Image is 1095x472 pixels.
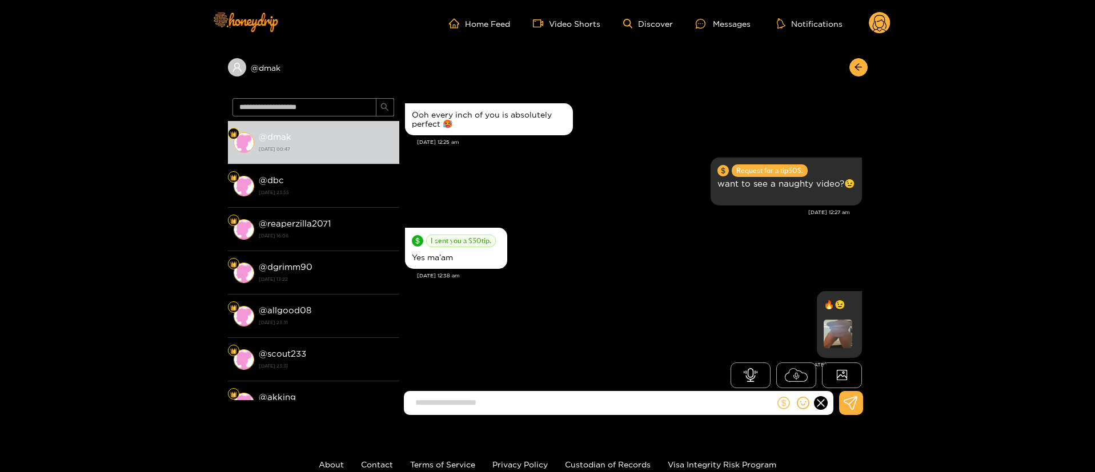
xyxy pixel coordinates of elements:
[361,460,393,469] a: Contact
[405,103,573,135] div: Sep. 17, 12:25 am
[417,272,862,280] div: [DATE] 12:38 am
[854,63,863,72] span: arrow-left
[234,306,254,326] img: conversation
[777,397,790,409] span: dollar
[259,219,331,228] strong: @ reaperzilla2071
[797,397,809,409] span: smile
[234,393,254,413] img: conversation
[259,262,312,272] strong: @ dgrimm90
[565,460,651,469] a: Custodian of Records
[259,361,394,371] strong: [DATE] 23:31
[623,19,673,29] a: Discover
[696,17,751,30] div: Messages
[417,138,862,146] div: [DATE] 12:25 am
[230,304,237,311] img: Fan Level
[376,98,394,116] button: search
[405,361,850,369] div: [DATE] 12:47 am
[230,131,237,138] img: Fan Level
[319,460,344,469] a: About
[234,349,254,370] img: conversation
[234,263,254,283] img: conversation
[533,18,549,29] span: video-camera
[259,305,311,315] strong: @ allgood08
[405,208,850,216] div: [DATE] 12:27 am
[711,158,862,205] div: Sep. 17, 12:27 am
[412,253,500,262] div: Yes ma’am
[230,391,237,398] img: Fan Level
[259,175,284,185] strong: @ dbc
[412,235,423,247] span: dollar-circle
[717,165,729,176] span: dollar-circle
[775,394,792,412] button: dollar
[449,18,465,29] span: home
[849,58,868,76] button: arrow-left
[259,274,394,284] strong: [DATE] 13:22
[234,132,254,153] img: conversation
[533,18,600,29] a: Video Shorts
[259,392,296,402] strong: @ akking
[412,110,566,128] div: Ooh every inch of you is absolutely perfect 🥵
[717,177,855,190] p: want to see a naughty video?😉
[259,317,394,328] strong: [DATE] 23:31
[380,103,389,112] span: search
[228,58,399,76] div: @dmak
[230,348,237,354] img: Fan Level
[773,18,846,29] button: Notifications
[232,62,242,72] span: user
[732,164,808,177] span: Request for a tip 50 $.
[234,176,254,196] img: conversation
[405,228,507,269] div: Sep. 17, 12:38 am
[824,320,852,348] img: preview
[259,231,394,241] strong: [DATE] 16:08
[449,18,510,29] a: Home Feed
[492,460,548,469] a: Privacy Policy
[817,291,862,358] div: Sep. 17, 12:47 am
[230,261,237,268] img: Fan Level
[668,460,776,469] a: Visa Integrity Risk Program
[259,349,306,358] strong: @ scout233
[824,298,855,311] p: 🔥😉
[410,460,475,469] a: Terms of Service
[234,219,254,240] img: conversation
[259,132,291,142] strong: @ dmak
[426,235,496,247] span: I sent you a $ 50 tip.
[230,217,237,224] img: Fan Level
[259,187,394,197] strong: [DATE] 23:55
[230,174,237,181] img: Fan Level
[259,144,394,154] strong: [DATE] 00:47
